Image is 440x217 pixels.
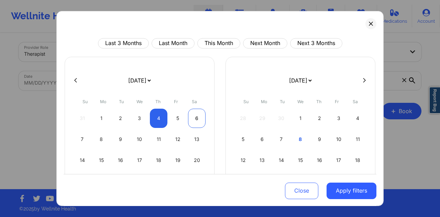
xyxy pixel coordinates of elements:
div: Sat Oct 25 2025 [349,172,366,191]
div: Wed Sep 24 2025 [131,172,148,191]
div: Wed Sep 03 2025 [131,109,148,128]
div: Thu Oct 23 2025 [311,172,328,191]
button: Last Month [152,38,195,48]
div: Sun Oct 05 2025 [234,130,252,149]
abbr: Monday [100,99,106,104]
abbr: Thursday [316,99,321,104]
div: Mon Oct 20 2025 [254,172,271,191]
div: Sun Sep 21 2025 [74,172,91,191]
div: Sun Sep 07 2025 [74,130,91,149]
div: Thu Sep 04 2025 [150,109,167,128]
div: Fri Oct 10 2025 [330,130,348,149]
div: Mon Oct 06 2025 [254,130,271,149]
div: Fri Oct 17 2025 [330,151,348,170]
div: Tue Sep 09 2025 [112,130,129,149]
abbr: Thursday [155,99,161,104]
div: Thu Oct 09 2025 [311,130,328,149]
button: Last 3 Months [98,38,149,48]
div: Mon Sep 01 2025 [93,109,110,128]
abbr: Monday [261,99,267,104]
div: Sat Oct 18 2025 [349,151,366,170]
div: Wed Oct 15 2025 [292,151,309,170]
div: Tue Oct 14 2025 [273,151,290,170]
div: Sat Oct 04 2025 [349,109,366,128]
div: Fri Sep 12 2025 [169,130,187,149]
abbr: Friday [335,99,339,104]
abbr: Saturday [192,99,197,104]
div: Thu Sep 11 2025 [150,130,167,149]
div: Tue Oct 21 2025 [273,172,290,191]
button: Next 3 Months [290,38,342,48]
div: Fri Oct 03 2025 [330,109,348,128]
abbr: Sunday [82,99,88,104]
div: Wed Sep 10 2025 [131,130,148,149]
div: Thu Oct 02 2025 [311,109,328,128]
div: Wed Oct 08 2025 [292,130,309,149]
div: Sat Sep 06 2025 [188,109,206,128]
abbr: Friday [174,99,178,104]
div: Fri Oct 24 2025 [330,172,348,191]
abbr: Wednesday [297,99,304,104]
div: Sun Oct 19 2025 [234,172,252,191]
abbr: Wednesday [136,99,143,104]
div: Sat Sep 13 2025 [188,130,206,149]
div: Mon Oct 13 2025 [254,151,271,170]
div: Thu Sep 18 2025 [150,151,167,170]
button: This Month [197,38,240,48]
div: Sat Oct 11 2025 [349,130,366,149]
div: Sun Sep 14 2025 [74,151,91,170]
div: Tue Sep 16 2025 [112,151,129,170]
div: Mon Sep 15 2025 [93,151,110,170]
div: Tue Sep 23 2025 [112,172,129,191]
div: Sun Oct 12 2025 [234,151,252,170]
div: Fri Sep 19 2025 [169,151,187,170]
button: Next Month [243,38,287,48]
abbr: Saturday [353,99,358,104]
div: Tue Oct 07 2025 [273,130,290,149]
abbr: Tuesday [119,99,124,104]
div: Fri Sep 05 2025 [169,109,187,128]
div: Mon Sep 08 2025 [93,130,110,149]
div: Sat Sep 20 2025 [188,151,206,170]
div: Wed Oct 22 2025 [292,172,309,191]
button: Apply filters [327,182,376,199]
div: Tue Sep 02 2025 [112,109,129,128]
div: Wed Oct 01 2025 [292,109,309,128]
div: Thu Oct 16 2025 [311,151,328,170]
div: Sat Sep 27 2025 [188,172,206,191]
abbr: Tuesday [280,99,285,104]
div: Fri Sep 26 2025 [169,172,187,191]
abbr: Sunday [243,99,249,104]
button: Close [285,182,318,199]
div: Thu Sep 25 2025 [150,172,167,191]
div: Mon Sep 22 2025 [93,172,110,191]
div: Wed Sep 17 2025 [131,151,148,170]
